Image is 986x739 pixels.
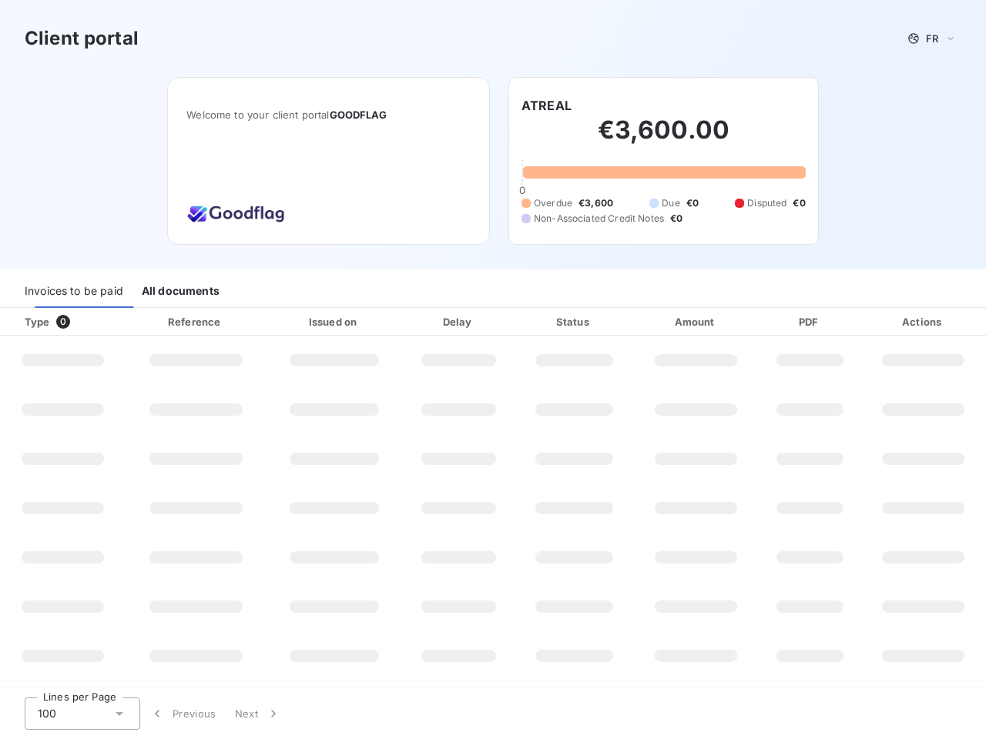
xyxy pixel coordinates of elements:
[522,96,572,115] h6: ATREAL
[747,196,786,210] span: Disputed
[186,199,285,226] img: Company logo
[142,276,220,308] div: All documents
[405,314,512,329] div: Delay
[25,25,139,52] h3: Client portal
[15,314,122,329] div: Type
[534,196,572,210] span: Overdue
[519,184,525,196] span: 0
[926,32,938,45] span: FR
[662,196,679,210] span: Due
[140,697,226,730] button: Previous
[793,196,805,210] span: €0
[56,315,70,329] span: 0
[534,212,664,226] span: Non-Associated Credit Notes
[168,316,220,328] div: Reference
[38,706,56,721] span: 100
[186,109,471,121] span: Welcome to your client portal
[522,115,806,161] h2: €3,600.00
[686,196,699,210] span: €0
[670,212,682,226] span: €0
[25,276,123,308] div: Invoices to be paid
[518,314,630,329] div: Status
[636,314,756,329] div: Amount
[226,697,290,730] button: Next
[762,314,857,329] div: PDF
[864,314,983,329] div: Actions
[579,196,613,210] span: €3,600
[330,109,387,121] span: GOODFLAG
[270,314,399,329] div: Issued on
